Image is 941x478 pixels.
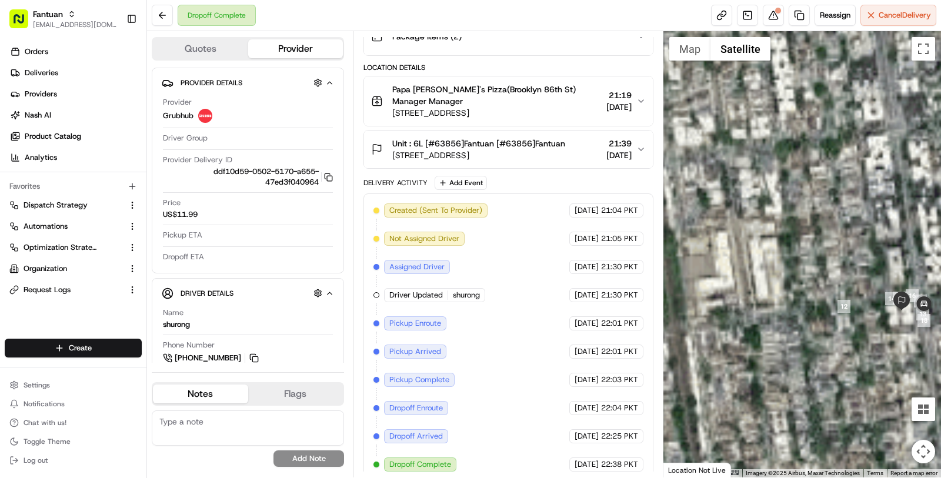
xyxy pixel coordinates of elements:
[95,258,193,279] a: 💻API Documentation
[5,339,142,357] button: Create
[710,37,770,61] button: Show satellite imagery
[389,431,443,442] span: Dropoff Arrived
[912,37,935,61] button: Toggle fullscreen view
[575,318,599,329] span: [DATE]
[24,242,98,253] span: Optimization Strategy
[25,131,81,142] span: Product Catalog
[163,209,198,220] span: US$11.99
[364,76,653,126] button: Papa [PERSON_NAME]'s Pizza(Brooklyn 86th St) Manager Manager[STREET_ADDRESS]21:19[DATE]
[575,262,599,272] span: [DATE]
[24,399,65,409] span: Notifications
[5,415,142,431] button: Chat with us!
[916,307,929,320] div: 13
[815,5,856,26] button: Reassign
[104,182,128,191] span: [DATE]
[163,155,232,165] span: Provider Delivery ID
[163,133,208,143] span: Driver Group
[389,262,445,272] span: Assigned Driver
[99,263,109,273] div: 💻
[198,109,212,123] img: 5e692f75ce7d37001a5d71f1
[601,403,638,413] span: 22:04 PKT
[392,83,602,107] span: Papa [PERSON_NAME]'s Pizza(Brooklyn 86th St) Manager Manager
[162,73,334,92] button: Provider Details
[906,289,919,302] div: 16
[69,343,92,353] span: Create
[364,131,653,168] button: Unit : 6L [#63856]Fantuan [#63856]Fantuan[STREET_ADDRESS]21:39[DATE]
[601,205,638,216] span: 21:04 PKT
[389,403,443,413] span: Dropoff Enroute
[25,68,58,78] span: Deliveries
[912,397,935,421] button: Tilt map
[5,433,142,450] button: Toggle Theme
[117,291,142,300] span: Pylon
[163,340,215,350] span: Phone Number
[5,452,142,469] button: Log out
[163,319,190,330] div: shurong
[860,5,936,26] button: CancelDelivery
[389,233,459,244] span: Not Assigned Driver
[31,75,194,88] input: Clear
[12,171,31,189] img: Zach Benton
[389,459,451,470] span: Dropoff Complete
[575,233,599,244] span: [DATE]
[9,263,123,274] a: Organization
[200,115,214,129] button: Start new chat
[248,39,343,58] button: Provider
[9,242,123,253] a: Optimization Strategy
[363,63,653,72] div: Location Details
[98,182,102,191] span: •
[5,217,142,236] button: Automations
[5,396,142,412] button: Notifications
[9,221,123,232] a: Automations
[12,112,33,133] img: 1736555255976-a54dd68f-1ca7-489b-9aae-adbdc363a1c4
[389,205,482,216] span: Created (Sent To Provider)
[575,431,599,442] span: [DATE]
[181,289,233,298] span: Driver Details
[25,152,57,163] span: Analytics
[163,230,202,240] span: Pickup ETA
[36,182,95,191] span: [PERSON_NAME]
[601,290,638,300] span: 21:30 PKT
[24,263,67,274] span: Organization
[53,123,162,133] div: We're available if you need us!
[24,285,71,295] span: Request Logs
[98,213,102,223] span: •
[104,213,128,223] span: [DATE]
[392,107,602,119] span: [STREET_ADDRESS]
[25,112,46,133] img: 8016278978528_b943e370aa5ada12b00a_72.png
[5,196,142,215] button: Dispatch Strategy
[820,10,850,21] span: Reassign
[248,385,343,403] button: Flags
[575,403,599,413] span: [DATE]
[879,10,931,21] span: Cancel Delivery
[5,280,142,299] button: Request Logs
[24,418,66,427] span: Chat with us!
[9,285,123,295] a: Request Logs
[666,462,705,477] img: Google
[163,252,204,262] span: Dropoff ETA
[5,238,142,257] button: Optimization Strategy
[669,37,710,61] button: Show street map
[163,198,181,208] span: Price
[389,290,443,300] span: Driver Updated
[392,149,565,161] span: [STREET_ADDRESS]
[5,259,142,278] button: Organization
[601,459,638,470] span: 22:38 PKT
[83,290,142,300] a: Powered byPylon
[5,42,146,61] a: Orders
[453,290,480,300] span: shurong
[33,20,117,29] button: [EMAIL_ADDRESS][DOMAIN_NAME]
[601,431,638,442] span: 22:25 PKT
[606,138,632,149] span: 21:39
[435,176,487,190] button: Add Event
[867,470,883,476] a: Terms (opens in new tab)
[606,89,632,101] span: 21:19
[153,39,248,58] button: Quotes
[666,462,705,477] a: Open this area in Google Maps (opens a new window)
[163,307,183,318] span: Name
[111,262,189,274] span: API Documentation
[24,262,90,274] span: Knowledge Base
[912,440,935,463] button: Map camera controls
[5,377,142,393] button: Settings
